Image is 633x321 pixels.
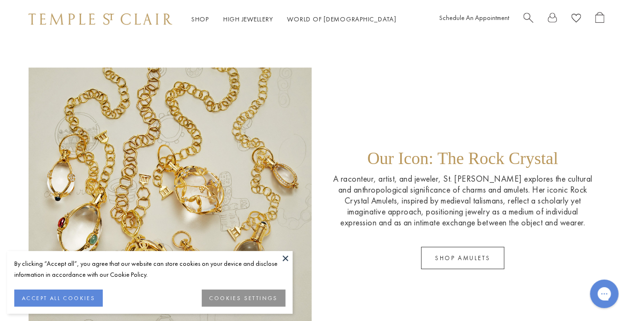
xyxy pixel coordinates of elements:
div: By clicking “Accept all”, you agree that our website can store cookies on your device and disclos... [14,258,286,280]
button: ACCEPT ALL COOKIES [14,290,103,307]
p: Our Icon: The Rock Crystal [367,148,558,173]
p: A raconteur, artist, and jeweler, St. [PERSON_NAME] explores the cultural and anthropological sig... [331,173,595,228]
a: High JewelleryHigh Jewellery [223,15,273,23]
nav: Main navigation [191,13,396,25]
a: View Wishlist [572,12,581,27]
img: Temple St. Clair [29,13,172,25]
a: Open Shopping Bag [595,12,604,27]
button: COOKIES SETTINGS [202,290,286,307]
a: Search [524,12,534,27]
iframe: Gorgias live chat messenger [585,276,623,311]
a: Schedule An Appointment [439,13,509,22]
a: ShopShop [191,15,209,23]
a: World of [DEMOGRAPHIC_DATA]World of [DEMOGRAPHIC_DATA] [287,15,396,23]
a: SHOP AMULETS [421,247,504,269]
